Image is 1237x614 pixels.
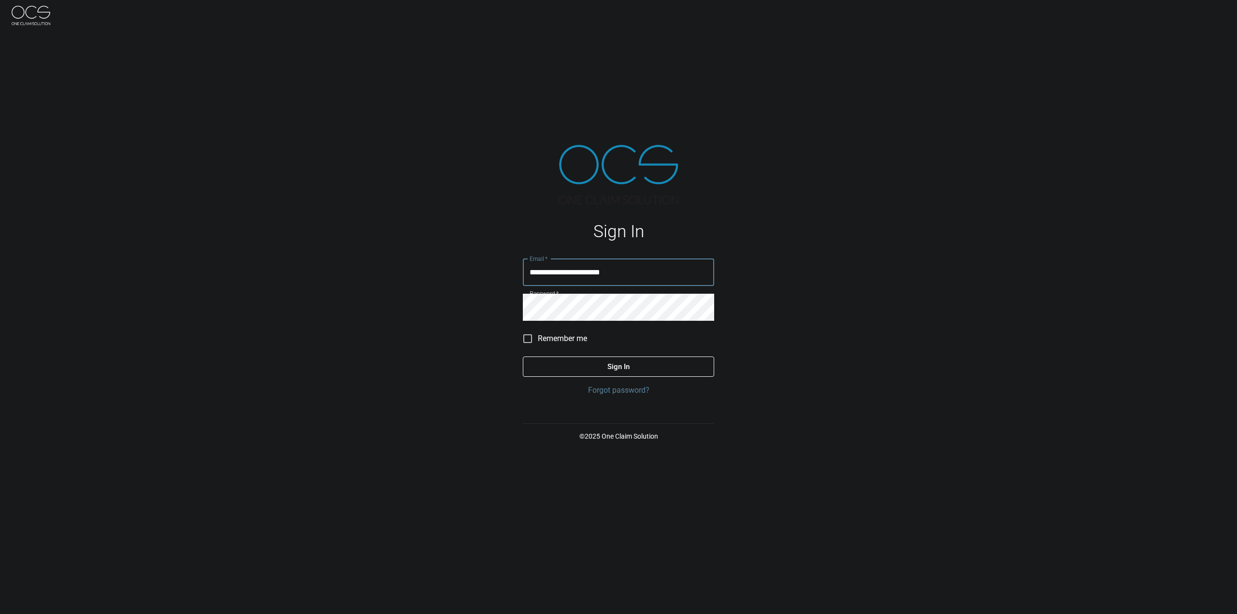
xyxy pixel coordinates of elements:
h1: Sign In [523,222,714,242]
p: © 2025 One Claim Solution [523,431,714,441]
img: ocs-logo-white-transparent.png [12,6,50,25]
button: Sign In [523,357,714,377]
a: Forgot password? [523,385,714,396]
label: Email [530,255,548,263]
img: ocs-logo-tra.png [559,145,678,204]
span: Remember me [538,333,587,344]
label: Password [530,289,559,298]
